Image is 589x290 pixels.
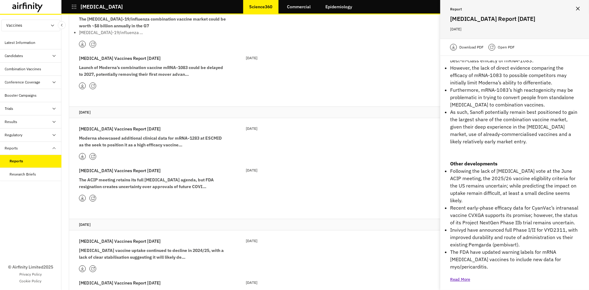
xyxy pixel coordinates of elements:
a: Privacy Policy [19,272,42,277]
strong: Launch of Moderna’s combination vaccine mRNA-1083 could be delayed to 2027, potentially removing ... [79,65,223,77]
div: Combination Vaccines [5,66,41,72]
p: Read More [450,276,470,283]
div: Candidates [5,53,23,59]
p: Download PDF [459,44,484,50]
strong: The ACIP meeting retains its full [MEDICAL_DATA] agenda, but FDA resignation creates uncertainty ... [79,177,214,189]
strong: The [MEDICAL_DATA]-19/influenza combination vaccine market could be worth ~$8 billion annually in... [79,16,226,29]
p: [MEDICAL_DATA] Vaccines Report [DATE] [79,280,161,286]
p: [DATE] [246,167,257,173]
strong: [MEDICAL_DATA] vaccine uptake continued to decline in 2024/25, with a lack of clear stabilisation... [79,248,224,260]
p: © Airfinity Limited 2025 [8,264,53,270]
p: [MEDICAL_DATA] Vaccines Report [DATE] [79,238,161,245]
div: Regulatory [5,132,23,138]
p: [MEDICAL_DATA] [80,4,123,10]
p: [DATE] [246,238,257,244]
div: Research Briefs [10,172,36,177]
strong: Moderna showcased additional clinical data for mRNA-1283 at ESCMID as the seek to position it as ... [79,135,222,148]
p: [MEDICAL_DATA] Vaccines Report [DATE] [79,55,161,62]
h2: [MEDICAL_DATA] Report [DATE] [450,14,579,23]
p: [DATE] [246,280,257,286]
div: Latest Information [5,40,36,45]
p: [MEDICAL_DATA] Vaccines Report [DATE] [79,167,161,174]
p: [MEDICAL_DATA]-19/influenza … [79,29,226,36]
div: Reports [10,158,23,164]
div: Booster Campaigns [5,93,37,98]
p: Furthermore, mRNA-1083’s high reactogenicity may be problematic in trying to convert people from ... [450,86,579,108]
div: Trials [5,106,14,111]
div: Reports [5,145,18,151]
p: [DATE] [246,55,257,61]
div: Results [5,119,18,125]
button: Vaccines [1,20,60,31]
button: Close Sidebar [58,21,66,29]
p: Invivyd have announced full Phase I/II for VYD2311, with improved durability and route of adminis... [450,226,579,248]
p: [DATE] [450,26,579,33]
p: Recent early-phase efficacy data for CyanVac’s intranasal vaccine CVXGA supports its promise; how... [450,204,579,226]
p: However, the lack of direct evidence comparing the efficacy of mRNA-1083 to possible competitors ... [450,64,579,86]
p: [DATE] [79,222,571,228]
p: [DATE] [79,109,571,115]
p: The FDA have updated warning labels for mRNA [MEDICAL_DATA] vaccines to include new data for myo/... [450,248,579,270]
strong: Other developments [450,160,497,167]
p: As such, Sanofi potentially remain best positioned to gain the largest share of the combination v... [450,108,579,145]
div: Conference Coverage [5,79,41,85]
button: [MEDICAL_DATA] [71,2,123,12]
p: [MEDICAL_DATA] Vaccines Report [DATE] [79,126,161,132]
p: Open PDF [498,44,515,50]
p: Science360 [249,4,272,9]
p: [DATE] [246,126,257,132]
p: Following the lack of [MEDICAL_DATA] vote at the June ACIP meeting, the 2025/26 vaccine eligibili... [450,167,579,204]
a: Cookie Policy [20,278,42,284]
